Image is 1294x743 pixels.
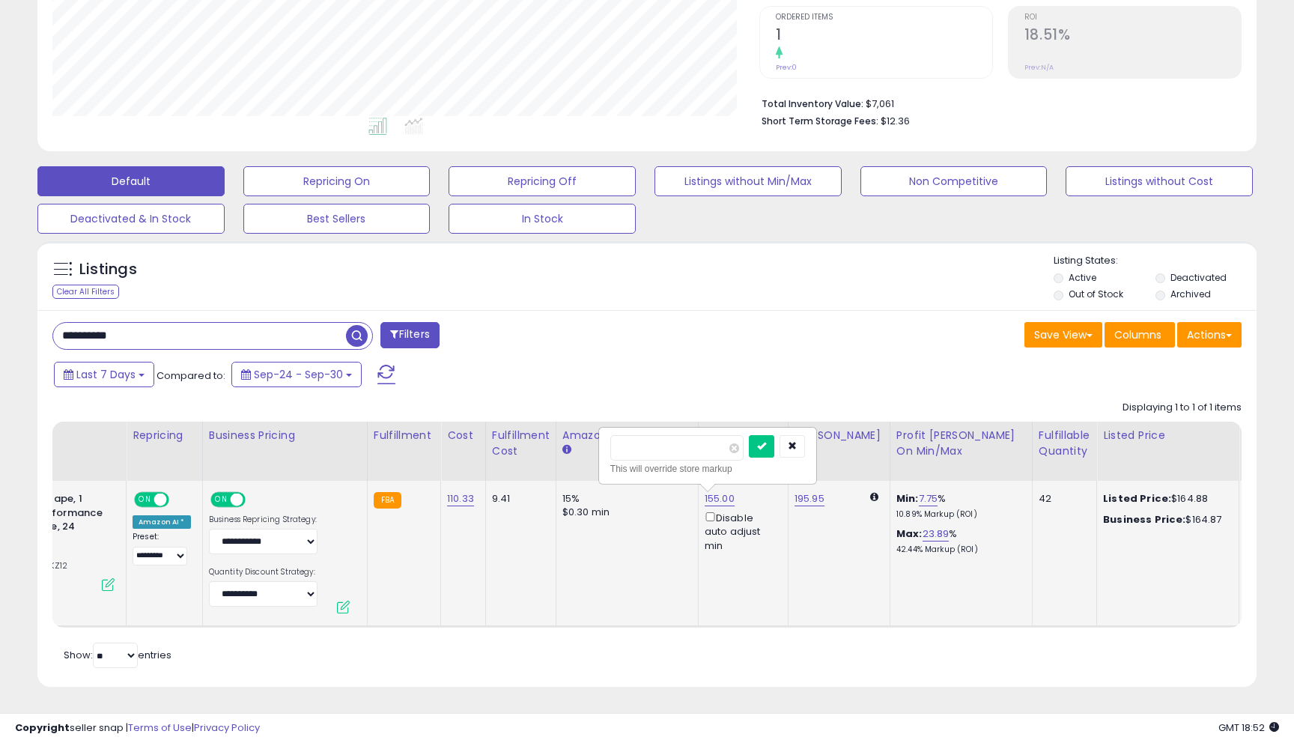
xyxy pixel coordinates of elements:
div: Repricing [133,428,196,443]
div: 15% [562,492,687,506]
span: 2025-10-8 18:52 GMT [1218,721,1279,735]
b: Total Inventory Value: [762,97,863,110]
span: Show: entries [64,648,171,662]
button: Filters [380,322,439,348]
a: 155.00 [705,491,735,506]
button: Default [37,166,225,196]
span: Compared to: [157,369,225,383]
div: Displaying 1 to 1 of 1 items [1123,401,1242,415]
span: ON [136,494,154,506]
button: In Stock [449,204,636,234]
button: Sep-24 - Sep-30 [231,362,362,387]
a: 23.89 [923,527,950,542]
strong: Copyright [15,721,70,735]
label: Archived [1170,288,1211,300]
small: Prev: N/A [1024,63,1054,72]
small: Amazon Fees. [562,443,571,457]
div: Fulfillment [374,428,434,443]
div: This will override store markup [610,461,805,476]
a: 7.75 [919,491,938,506]
a: Privacy Policy [194,721,260,735]
div: Disable auto adjust min [705,509,777,553]
button: Listings without Min/Max [654,166,842,196]
div: seller snap | | [15,721,260,736]
p: 42.44% Markup (ROI) [896,545,1021,555]
button: Last 7 Days [54,362,154,387]
b: Business Price: [1103,512,1185,527]
div: $164.87 [1103,513,1227,527]
label: Active [1069,271,1096,284]
a: Terms of Use [128,721,192,735]
div: % [896,492,1021,520]
div: Listed Price [1103,428,1233,443]
div: Amazon Fees [562,428,692,443]
h2: 1 [776,26,992,46]
button: Best Sellers [243,204,431,234]
span: $12.36 [881,114,910,128]
h2: 18.51% [1024,26,1241,46]
div: % [896,527,1021,555]
label: Out of Stock [1069,288,1123,300]
button: Actions [1177,322,1242,348]
div: Fulfillable Quantity [1039,428,1090,459]
button: Columns [1105,322,1175,348]
div: 42 [1039,492,1085,506]
div: Clear All Filters [52,285,119,299]
label: Business Repricing Strategy: [209,515,318,525]
div: $164.88 [1103,492,1227,506]
span: Last 7 Days [76,367,136,382]
div: [PERSON_NAME] [795,428,884,443]
span: Columns [1114,327,1161,342]
div: $0.30 min [562,506,687,519]
small: FBA [374,492,401,509]
span: ROI [1024,13,1241,22]
button: Deactivated & In Stock [37,204,225,234]
a: 110.33 [447,491,474,506]
b: Max: [896,527,923,541]
button: Non Competitive [860,166,1048,196]
div: Fulfillment Cost [492,428,550,459]
div: Preset: [133,532,191,565]
p: Listing States: [1054,254,1256,268]
div: Amazon AI * [133,515,191,529]
th: The percentage added to the cost of goods (COGS) that forms the calculator for Min & Max prices. [890,422,1032,481]
p: 10.89% Markup (ROI) [896,509,1021,520]
span: OFF [243,494,267,506]
div: 9.41 [492,492,544,506]
div: Profit [PERSON_NAME] on Min/Max [896,428,1026,459]
b: Listed Price: [1103,491,1171,506]
span: OFF [167,494,191,506]
small: Prev: 0 [776,63,797,72]
li: $7,061 [762,94,1230,112]
button: Listings without Cost [1066,166,1253,196]
span: Sep-24 - Sep-30 [254,367,343,382]
span: ON [212,494,231,506]
button: Repricing Off [449,166,636,196]
b: Short Term Storage Fees: [762,115,878,127]
label: Quantity Discount Strategy: [209,567,318,577]
div: Cost [447,428,479,443]
h5: Listings [79,259,137,280]
span: Ordered Items [776,13,992,22]
label: Deactivated [1170,271,1227,284]
button: Repricing On [243,166,431,196]
div: Business Pricing [209,428,361,443]
b: Min: [896,491,919,506]
a: 195.95 [795,491,824,506]
button: Save View [1024,322,1102,348]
